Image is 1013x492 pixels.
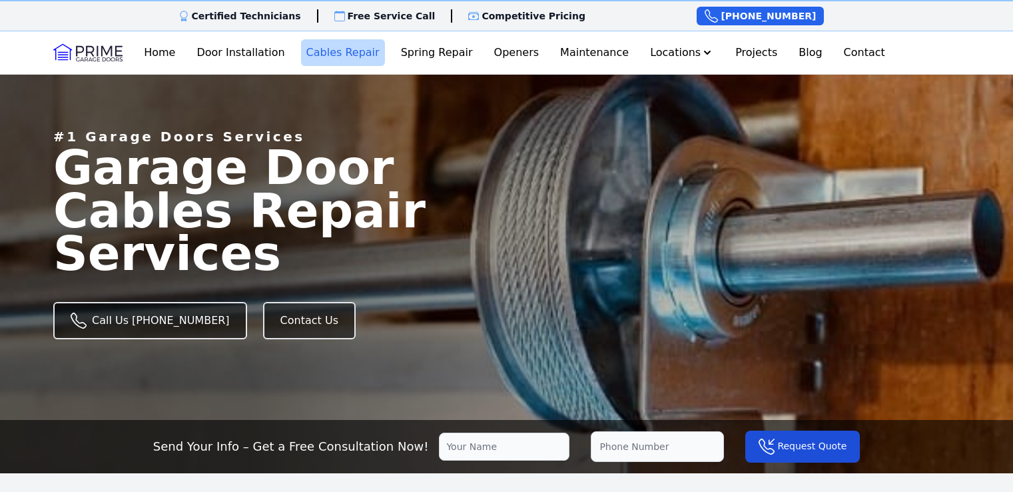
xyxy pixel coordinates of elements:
[153,437,429,456] p: Send Your Info – Get a Free Consultation Now!
[348,9,436,23] p: Free Service Call
[555,39,634,66] a: Maintenance
[53,127,305,146] p: #1 Garage Doors Services
[839,39,890,66] a: Contact
[591,431,724,462] input: Phone Number
[53,42,123,63] img: Logo
[730,39,783,66] a: Projects
[263,302,356,339] a: Contact Us
[191,39,290,66] a: Door Installation
[489,39,545,66] a: Openers
[645,39,719,66] button: Locations
[396,39,478,66] a: Spring Repair
[301,39,385,66] a: Cables Repair
[697,7,824,25] a: [PHONE_NUMBER]
[439,433,569,461] input: Your Name
[482,9,585,23] p: Competitive Pricing
[53,139,426,282] span: Garage Door Cables Repair Services
[745,431,860,463] button: Request Quote
[53,302,247,339] a: Call Us [PHONE_NUMBER]
[139,39,180,66] a: Home
[192,9,301,23] p: Certified Technicians
[793,39,827,66] a: Blog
